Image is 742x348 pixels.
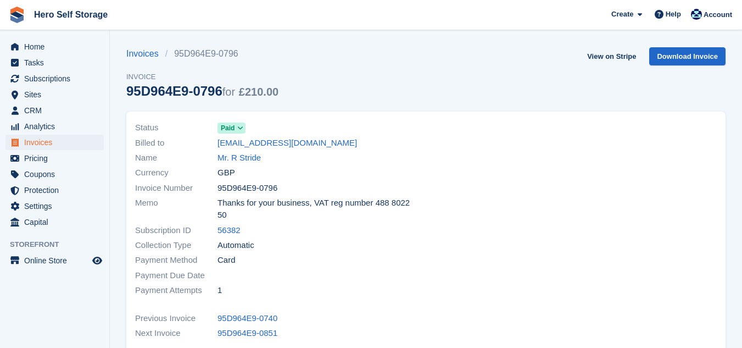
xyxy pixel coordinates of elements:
span: Home [24,39,90,54]
span: Capital [24,214,90,230]
span: Pricing [24,151,90,166]
a: 56382 [217,224,241,237]
span: Invoice Number [135,182,217,195]
span: Memo [135,197,217,222]
span: CRM [24,103,90,118]
span: £210.00 [239,86,278,98]
span: Protection [24,183,90,198]
img: Holly Budge [691,9,702,20]
span: GBP [217,167,235,179]
a: [EMAIL_ADDRESS][DOMAIN_NAME] [217,137,357,150]
a: menu [5,183,104,198]
span: Next Invoice [135,327,217,340]
a: menu [5,71,104,86]
span: Payment Attempts [135,284,217,297]
span: Account [704,9,732,20]
span: Status [135,121,217,134]
a: 95D964E9-0851 [217,327,277,340]
div: 95D964E9-0796 [126,84,278,98]
img: stora-icon-8386f47178a22dfd0bd8f6a31ec36ba5ce8667c1dd55bd0f319d3a0aa187defe.svg [9,7,25,23]
span: Create [611,9,633,20]
span: Card [217,254,236,267]
a: Paid [217,121,246,134]
a: menu [5,151,104,166]
a: 95D964E9-0740 [217,312,277,325]
span: Sites [24,87,90,102]
span: Settings [24,198,90,214]
span: Automatic [217,239,254,252]
a: menu [5,135,104,150]
span: Thanks for your business, VAT reg number 488 8022 50 [217,197,420,222]
span: Subscription ID [135,224,217,237]
a: menu [5,253,104,268]
a: Download Invoice [649,47,726,65]
span: Storefront [10,239,109,250]
span: Subscriptions [24,71,90,86]
span: Analytics [24,119,90,134]
span: Invoices [24,135,90,150]
a: menu [5,55,104,70]
span: Online Store [24,253,90,268]
a: menu [5,87,104,102]
span: Billed to [135,137,217,150]
a: Hero Self Storage [30,5,112,24]
span: Help [666,9,681,20]
a: menu [5,167,104,182]
span: Tasks [24,55,90,70]
span: 1 [217,284,222,297]
span: Payment Method [135,254,217,267]
span: Currency [135,167,217,179]
a: menu [5,103,104,118]
span: Paid [221,123,235,133]
a: menu [5,198,104,214]
a: View on Stripe [583,47,640,65]
span: Collection Type [135,239,217,252]
a: Invoices [126,47,165,60]
span: Invoice [126,71,278,82]
span: Previous Invoice [135,312,217,325]
nav: breadcrumbs [126,47,278,60]
span: Payment Due Date [135,269,217,282]
span: for [222,86,235,98]
span: 95D964E9-0796 [217,182,277,195]
a: menu [5,39,104,54]
a: Preview store [91,254,104,267]
a: Mr. R Stride [217,152,261,164]
span: Coupons [24,167,90,182]
a: menu [5,214,104,230]
a: menu [5,119,104,134]
span: Name [135,152,217,164]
